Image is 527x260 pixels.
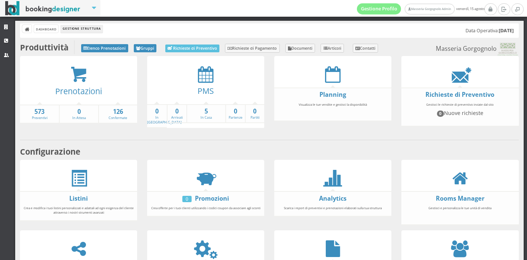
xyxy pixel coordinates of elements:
[195,194,229,203] a: Promozioni
[20,108,59,116] strong: 573
[499,27,514,34] b: [DATE]
[285,44,315,53] a: Documenti
[147,107,182,125] a: 0In [GEOGRAPHIC_DATA]
[147,107,167,116] strong: 0
[69,194,88,203] a: Listini
[20,203,137,218] div: Crea e modifica i tuoi listini personalizzati e adattali ad ogni esigenza del cliente attraverso ...
[5,1,80,16] img: BookingDesigner.com
[405,110,515,116] h4: Nuove richieste
[246,107,265,120] a: 0Partiti
[357,3,484,14] span: venerdì, 15 agosto
[165,45,219,52] a: Richieste di Preventivo
[436,194,484,203] a: Rooms Manager
[319,194,347,203] a: Analytics
[319,90,346,99] a: Planning
[465,28,514,33] h5: Data Operativa:
[497,43,518,56] img: 0603869b585f11eeb13b0a069e529790.png
[99,108,137,121] a: 126Confermate
[168,107,186,116] strong: 0
[226,107,245,120] a: 0Partenze
[147,203,264,214] div: Crea offerte per i tuoi clienti utilizzando i codici coupon da associare agli sconti
[61,25,102,33] li: Gestione Struttura
[274,203,391,214] div: Scarica i report di preventivi e prenotazioni elaborati sulla tua struttura
[34,25,58,33] a: Dashboard
[246,107,265,116] strong: 0
[134,44,157,52] a: Gruppi
[357,3,401,14] a: Gestione Profilo
[99,108,137,116] strong: 126
[168,107,186,120] a: 0Arrivati
[20,42,69,53] b: Produttività
[60,108,98,116] strong: 0
[182,196,192,202] div: 0
[60,108,98,121] a: 0In Attesa
[226,107,245,116] strong: 0
[425,90,494,99] a: Richieste di Preventivo
[401,203,518,222] div: Gestisci e personalizza le tue unità di vendita
[55,86,102,96] a: Prenotazioni
[198,85,214,96] a: PMS
[401,99,518,124] div: Gestisci le richieste di preventivo inviate dal sito
[81,44,128,52] a: Elenco Prenotazioni
[187,107,225,116] strong: 5
[353,44,378,53] a: Contatti
[20,146,80,157] b: Configurazione
[405,4,454,14] a: Masseria Gorgognolo Admin
[274,99,391,119] div: Visualizza le tue vendite e gestisci la disponibilità
[436,43,518,56] small: Masseria Gorgognolo
[20,108,59,121] a: 573Preventivi
[437,111,444,116] span: 0
[187,107,225,120] a: 5In Casa
[321,44,344,53] a: Articoli
[225,44,280,53] a: Richieste di Pagamento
